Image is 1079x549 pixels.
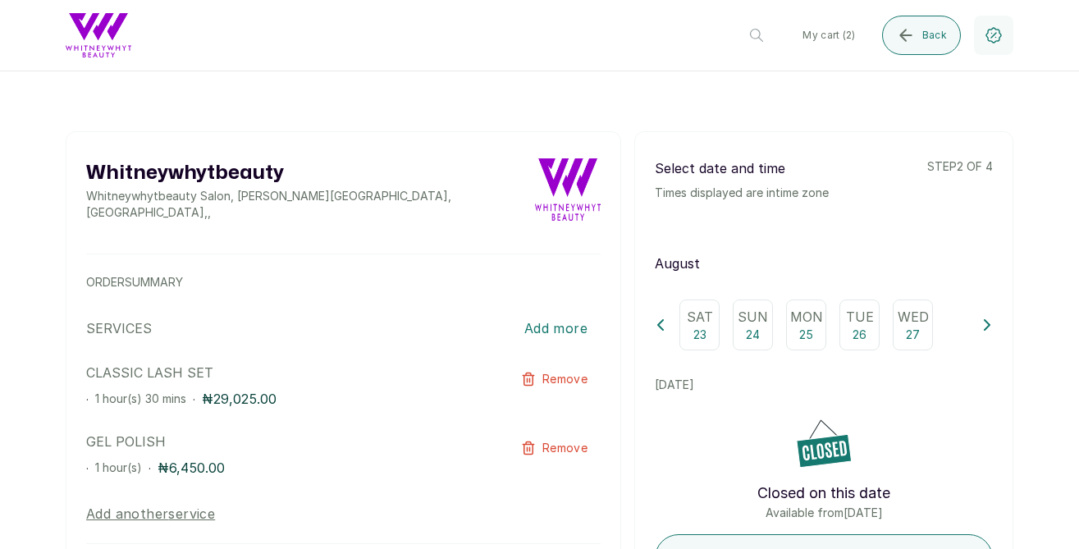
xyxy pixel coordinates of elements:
[922,29,947,42] span: Back
[906,327,920,343] p: 27
[790,307,823,327] p: Mon
[95,460,142,474] span: 1 hour(s)
[202,389,277,409] p: ₦29,025.00
[508,363,601,396] button: Remove
[853,327,866,343] p: 26
[86,158,535,188] h2: Whitneywhytbeauty
[542,440,588,456] span: Remove
[655,505,993,521] p: Available from [DATE]
[86,432,498,451] p: GEL POLISH
[86,389,498,409] div: · ·
[86,504,215,524] button: Add anotherservice
[66,13,131,57] img: business logo
[655,185,829,201] p: Times displayed are in time zone
[655,377,993,393] p: [DATE]
[789,16,868,55] button: My cart (2)
[799,327,813,343] p: 25
[746,327,760,343] p: 24
[95,391,186,405] span: 1 hour(s) 30 mins
[86,363,498,382] p: CLASSIC LASH SET
[882,16,961,55] button: Back
[542,371,588,387] span: Remove
[687,307,713,327] p: Sat
[86,318,152,338] p: SERVICES
[86,458,498,478] div: · ·
[927,158,993,175] p: step 2 of 4
[535,158,601,221] img: business logo
[86,188,535,221] p: Whitneywhytbeauty Salon, [PERSON_NAME][GEOGRAPHIC_DATA], [GEOGRAPHIC_DATA] , ,
[158,458,225,478] p: ₦6,450.00
[508,432,601,464] button: Remove
[511,310,601,346] button: Add more
[655,158,829,178] p: Select date and time
[738,307,768,327] p: Sun
[898,307,929,327] p: Wed
[655,482,993,505] p: Closed on this date
[86,274,601,291] p: ORDER SUMMARY
[693,327,706,343] p: 23
[846,307,874,327] p: Tue
[655,254,993,273] p: August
